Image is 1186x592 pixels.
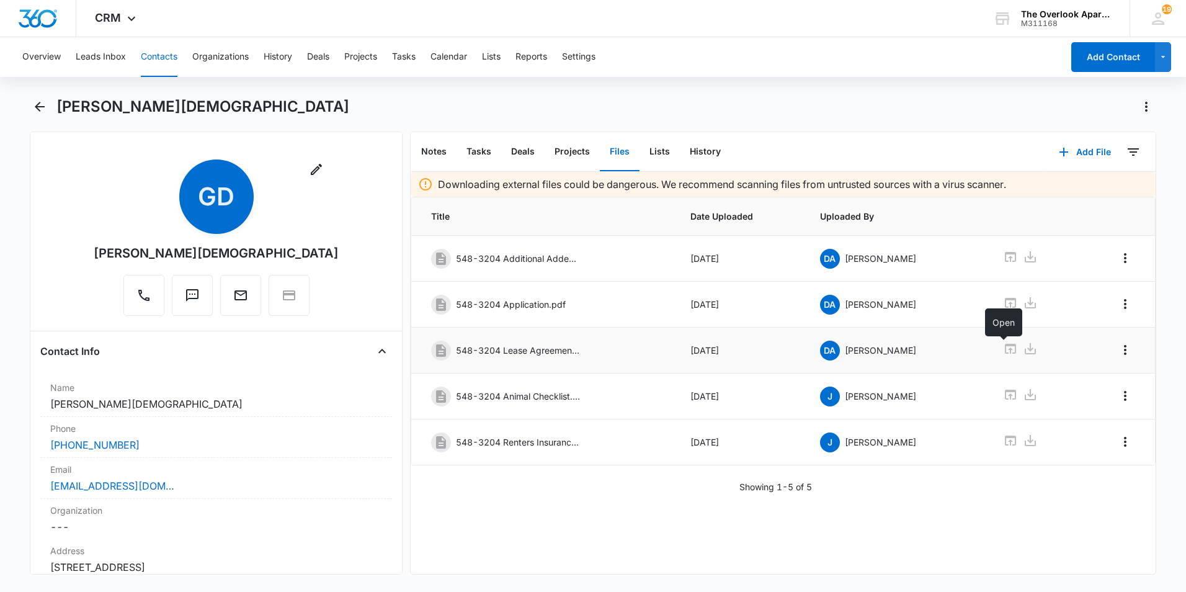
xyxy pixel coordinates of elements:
[40,458,392,499] div: Email[EMAIL_ADDRESS][DOMAIN_NAME]
[50,381,382,394] label: Name
[430,37,467,77] button: Calendar
[845,436,916,449] p: [PERSON_NAME]
[30,97,49,117] button: Back
[220,275,261,316] button: Email
[1115,340,1135,360] button: Overflow Menu
[1162,4,1172,14] div: notifications count
[22,37,61,77] button: Overview
[515,37,547,77] button: Reports
[1136,97,1156,117] button: Actions
[739,480,812,493] p: Showing 1-5 of 5
[123,294,164,305] a: Call
[50,504,382,517] label: Organization
[1115,294,1135,314] button: Overflow Menu
[307,37,329,77] button: Deals
[372,341,392,361] button: Close
[76,37,126,77] button: Leads Inbox
[820,341,840,361] span: DA
[172,294,213,305] a: Text
[1021,19,1112,28] div: account id
[40,499,392,539] div: Organization---
[179,159,254,234] span: GD
[220,294,261,305] a: Email
[675,236,805,282] td: [DATE]
[1021,9,1112,19] div: account name
[820,249,840,269] span: DA
[456,390,580,403] p: 548-3204 Animal Checklist.pdf
[456,252,580,265] p: 548-3204 Additional Addendums.pdf
[562,37,595,77] button: Settings
[1115,248,1135,268] button: Overflow Menu
[1115,432,1135,452] button: Overflow Menu
[456,436,580,449] p: 548-3204 Renters Insurance.pdf
[56,97,349,116] h1: [PERSON_NAME][DEMOGRAPHIC_DATA]
[545,133,600,171] button: Projects
[1115,386,1135,406] button: Overflow Menu
[675,419,805,465] td: [DATE]
[456,298,566,311] p: 548-3204 Application.pdf
[192,37,249,77] button: Organizations
[40,539,392,580] div: Address[STREET_ADDRESS]
[640,133,680,171] button: Lists
[392,37,416,77] button: Tasks
[501,133,545,171] button: Deals
[482,37,501,77] button: Lists
[820,387,840,406] span: J
[845,344,916,357] p: [PERSON_NAME]
[50,422,382,435] label: Phone
[820,433,840,452] span: J
[40,344,100,359] h4: Contact Info
[40,376,392,417] div: Name[PERSON_NAME][DEMOGRAPHIC_DATA]
[264,37,292,77] button: History
[675,328,805,374] td: [DATE]
[123,275,164,316] button: Call
[94,244,339,262] div: [PERSON_NAME][DEMOGRAPHIC_DATA]
[675,374,805,419] td: [DATE]
[1046,137,1123,167] button: Add File
[680,133,731,171] button: History
[431,210,661,223] span: Title
[411,133,457,171] button: Notes
[50,560,382,575] dd: [STREET_ADDRESS]
[438,177,1006,192] p: Downloading external files could be dangerous. We recommend scanning files from untrusted sources...
[50,397,382,411] dd: [PERSON_NAME][DEMOGRAPHIC_DATA]
[845,298,916,311] p: [PERSON_NAME]
[344,37,377,77] button: Projects
[456,344,580,357] p: 548-3204 Lease Agreement.pdf
[50,478,174,493] a: [EMAIL_ADDRESS][DOMAIN_NAME]
[50,463,382,476] label: Email
[457,133,501,171] button: Tasks
[1071,42,1155,72] button: Add Contact
[845,390,916,403] p: [PERSON_NAME]
[845,252,916,265] p: [PERSON_NAME]
[172,275,213,316] button: Text
[820,295,840,315] span: DA
[600,133,640,171] button: Files
[1123,142,1143,162] button: Filters
[985,308,1022,336] div: Open
[141,37,177,77] button: Contacts
[675,282,805,328] td: [DATE]
[820,210,974,223] span: Uploaded By
[50,519,382,534] dd: ---
[1162,4,1172,14] span: 19
[50,437,140,452] a: [PHONE_NUMBER]
[690,210,790,223] span: Date Uploaded
[40,417,392,458] div: Phone[PHONE_NUMBER]
[95,11,121,24] span: CRM
[50,544,382,557] label: Address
